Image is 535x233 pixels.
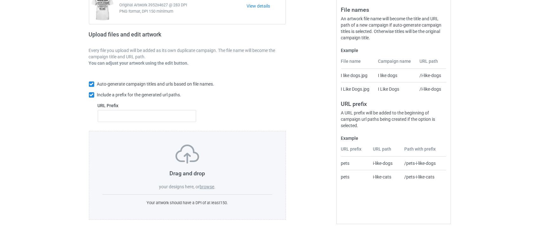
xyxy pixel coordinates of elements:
[401,170,446,184] td: /pets-i-like-cats
[159,184,200,189] span: your designs here, or
[341,157,370,170] td: pets
[175,145,199,164] img: svg+xml;base64,PD94bWwgdmVyc2lvbj0iMS4wIiBlbmNvZGluZz0iVVRGLTgiPz4KPHN2ZyB3aWR0aD0iNzVweCIgaGVpZ2...
[89,47,286,60] p: Every file you upload will be added as its own duplicate campaign. The file name will become the ...
[341,47,446,54] label: Example
[341,69,374,82] td: I like dogs.jpg
[341,135,446,141] label: Example
[401,157,446,170] td: /pets-i-like-dogs
[341,100,446,107] h3: URL prefix
[369,146,401,157] th: URL path
[341,146,370,157] th: URL prefix
[374,58,416,69] th: Campaign name
[374,69,416,82] td: I like dogs
[341,58,374,69] th: File name
[401,146,446,157] th: Path with prefix
[341,170,370,184] td: pets
[120,8,247,15] span: PNG format, DPI 150 minimum
[416,82,446,96] td: /i-like-dogs
[214,184,215,189] span: .
[374,82,416,96] td: I Like Dogs
[369,157,401,170] td: i-like-dogs
[341,16,446,41] div: An artwork file name will become the title and URL path of a new campaign if auto-generate campai...
[416,58,446,69] th: URL path
[97,92,181,97] span: Include a prefix for the generated url paths.
[341,82,374,96] td: I Like Dogs.jpg
[102,170,273,177] h3: Drag and drop
[98,102,196,109] label: URL Prefix
[369,170,401,184] td: i-like-cats
[89,31,207,43] h2: Upload files and edit artwork
[416,69,446,82] td: /i-like-dogs
[89,61,189,66] b: You can adjust your artwork using the edit button.
[147,200,228,205] span: Your artwork should have a DPI of at least 150 .
[341,110,446,129] div: A URL prefix will be added to the beginning of campaign url paths being created if the option is ...
[247,3,286,9] a: View details
[200,184,214,189] label: browse
[341,6,446,13] h3: File names
[120,2,247,8] span: Original Artwork 3952x4627 @ 283 DPI
[97,81,214,87] span: Auto-generate campaign titles and urls based on file names.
